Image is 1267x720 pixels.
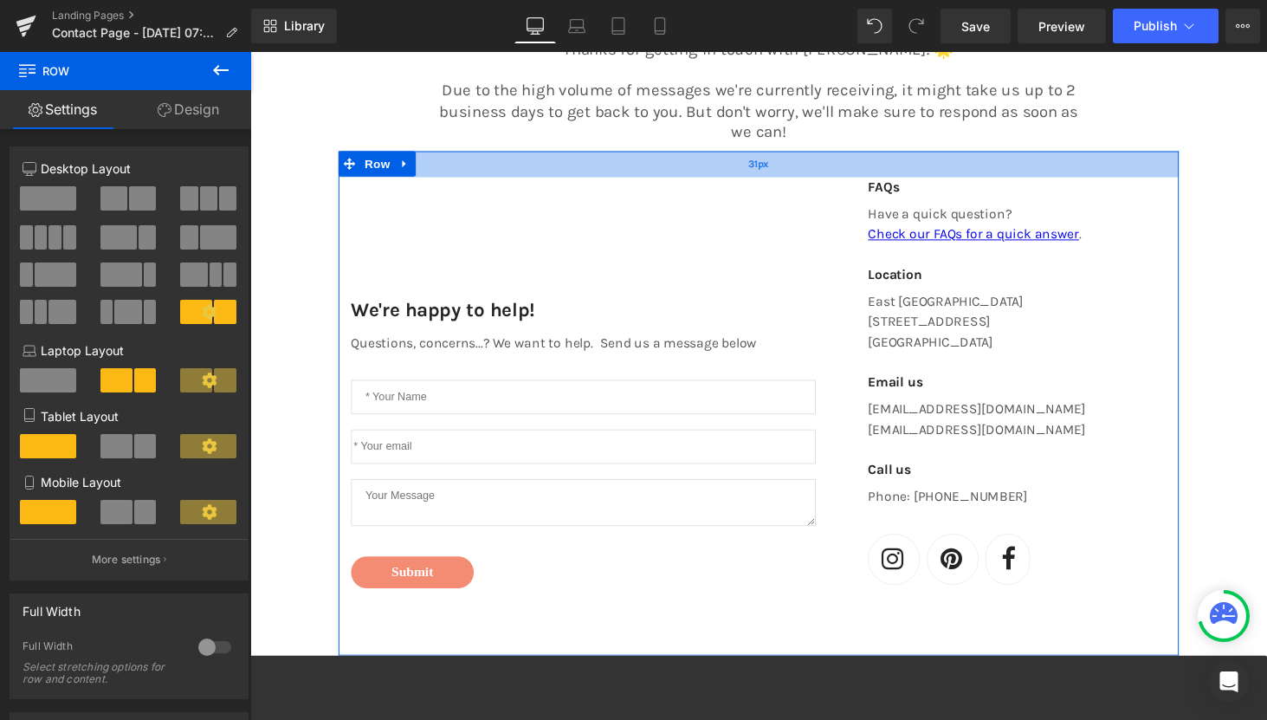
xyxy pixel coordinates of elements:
[104,253,583,279] p: We're happy to help!
[637,448,944,469] p: Phone: [PHONE_NUMBER]
[514,110,535,122] span: 31px
[637,219,944,240] p: Location
[191,29,857,94] p: Due to the high volume of messages we're currently receiving, it might take us up to 2 business d...
[52,9,251,23] a: Landing Pages
[104,338,583,373] input: * Your Name
[899,9,934,43] button: Redo
[113,102,148,128] span: Row
[637,129,944,150] p: FAQs
[961,17,990,36] span: Save
[126,90,251,129] a: Design
[23,473,236,491] p: Mobile Layout
[857,9,892,43] button: Undo
[251,9,337,43] a: New Library
[637,358,944,379] p: [EMAIL_ADDRESS][DOMAIN_NAME]
[23,407,236,425] p: Tablet Layout
[17,52,191,90] span: Row
[637,290,766,307] span: [GEOGRAPHIC_DATA]
[514,9,556,43] a: Desktop
[10,539,248,580] button: More settings
[637,157,944,198] p: Have a quick question? .
[104,389,583,425] input: * Your email
[23,159,236,178] p: Desktop Layout
[637,179,854,196] a: Check our FAQs for a quick answer
[556,9,598,43] a: Laptop
[639,9,681,43] a: Mobile
[598,9,639,43] a: Tablet
[1208,661,1250,703] div: Open Intercom Messenger
[104,289,583,310] p: Questions, concerns...? We want to help. Send us a message below
[1225,9,1260,43] button: More
[284,18,325,34] span: Library
[637,420,944,441] p: Call us
[637,379,944,399] p: [EMAIL_ADDRESS][DOMAIN_NAME]
[104,520,230,553] button: Submit
[1113,9,1219,43] button: Publish
[23,639,181,658] div: Full Width
[23,594,81,619] div: Full Width
[92,552,161,568] p: More settings
[1038,17,1085,36] span: Preview
[637,247,944,268] p: East [GEOGRAPHIC_DATA]
[637,330,944,351] p: Email us
[23,341,236,360] p: Laptop Layout
[1134,19,1177,33] span: Publish
[52,26,218,40] span: Contact Page - [DATE] 07:46:43
[637,269,763,286] span: [STREET_ADDRESS]
[1018,9,1106,43] a: Preview
[148,102,171,128] a: Expand / Collapse
[23,661,178,685] div: Select stretching options for row and content.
